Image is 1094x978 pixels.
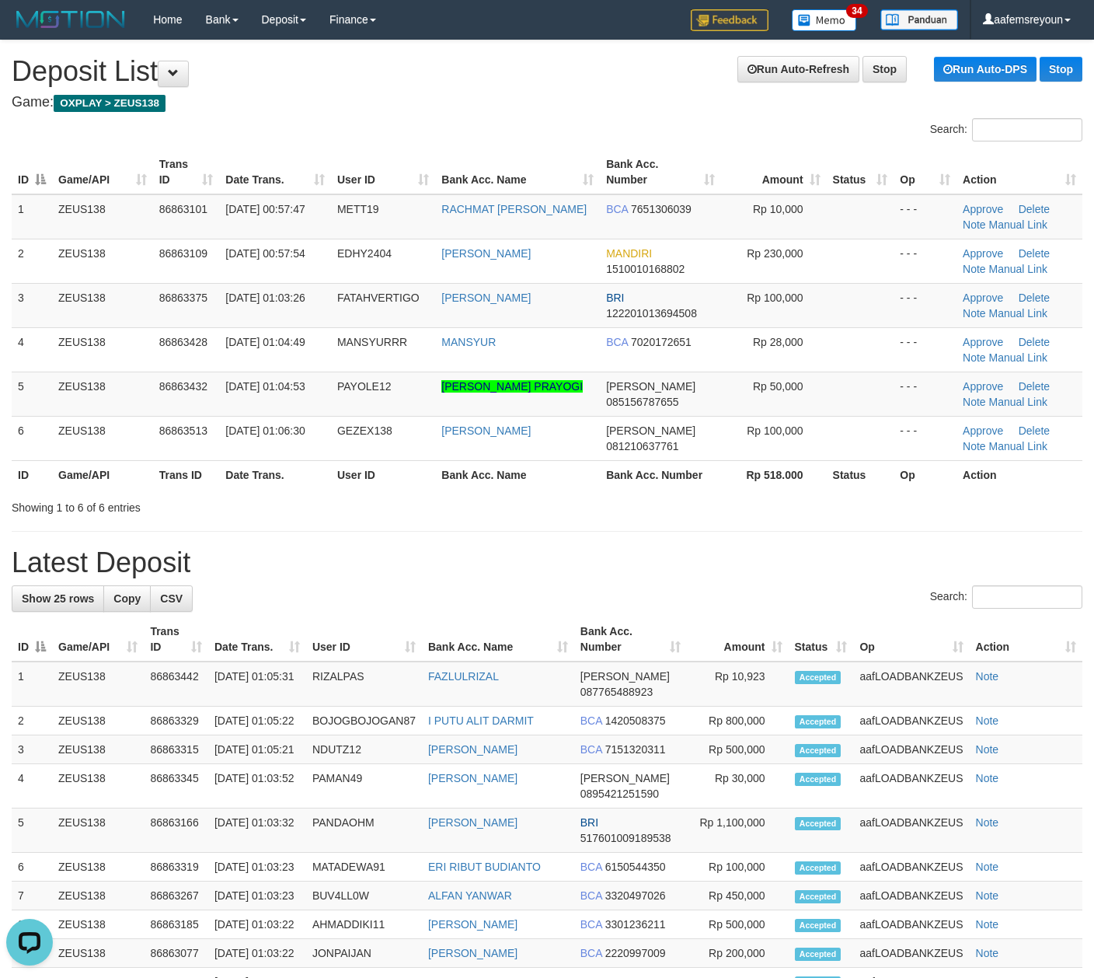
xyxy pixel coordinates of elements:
[441,424,531,437] a: [PERSON_NAME]
[989,396,1048,408] a: Manual Link
[306,853,422,882] td: MATADEWA91
[580,816,598,829] span: BRI
[306,809,422,853] td: PANDAOHM
[747,292,803,304] span: Rp 100,000
[989,440,1048,452] a: Manual Link
[113,592,141,605] span: Copy
[753,380,803,393] span: Rp 50,000
[225,380,305,393] span: [DATE] 01:04:53
[225,292,305,304] span: [DATE] 01:03:26
[52,372,153,416] td: ZEUS138
[1019,424,1050,437] a: Delete
[853,939,969,968] td: aafLOADBANKZEUS
[1040,57,1082,82] a: Stop
[441,292,531,304] a: [PERSON_NAME]
[894,327,956,372] td: - - -
[144,617,208,662] th: Trans ID: activate to sort column ascending
[144,853,208,882] td: 86863319
[963,351,986,364] a: Note
[963,440,986,452] a: Note
[989,263,1048,275] a: Manual Link
[225,336,305,348] span: [DATE] 01:04:49
[52,150,153,194] th: Game/API: activate to sort column ascending
[12,239,52,283] td: 2
[956,150,1082,194] th: Action: activate to sort column ascending
[606,380,695,393] span: [PERSON_NAME]
[605,743,666,756] span: Copy 7151320311 to clipboard
[428,918,517,931] a: [PERSON_NAME]
[208,662,306,707] td: [DATE] 01:05:31
[153,150,220,194] th: Trans ID: activate to sort column ascending
[606,440,678,452] span: Copy 081210637761 to clipboard
[930,118,1082,141] label: Search:
[600,460,721,489] th: Bank Acc. Number
[208,735,306,764] td: [DATE] 01:05:21
[52,939,144,968] td: ZEUS138
[337,292,420,304] span: FATAHVERTIGO
[441,380,583,393] a: [PERSON_NAME] PRAYOGI
[963,218,986,231] a: Note
[687,939,789,968] td: Rp 200,000
[606,396,678,408] span: Copy 085156787655 to clipboard
[144,764,208,809] td: 86863345
[606,307,697,320] span: Copy 122201013694508 to clipboard
[687,617,789,662] th: Amount: activate to sort column ascending
[306,882,422,910] td: BUV4LL0W
[580,861,602,873] span: BCA
[934,57,1037,82] a: Run Auto-DPS
[795,744,841,757] span: Accepted
[976,772,999,784] a: Note
[687,735,789,764] td: Rp 500,000
[894,460,956,489] th: Op
[853,809,969,853] td: aafLOADBANKZEUS
[144,882,208,910] td: 86863267
[52,460,153,489] th: Game/API
[12,585,104,612] a: Show 25 rows
[605,947,666,959] span: Copy 2220997009 to clipboard
[12,8,130,31] img: MOTION_logo.png
[989,218,1048,231] a: Manual Link
[631,336,692,348] span: Copy 7020172651 to clipboard
[580,670,670,683] span: [PERSON_NAME]
[963,203,1003,215] a: Approve
[580,743,602,756] span: BCA
[894,150,956,194] th: Op: activate to sort column ascending
[52,735,144,764] td: ZEUS138
[12,327,52,372] td: 4
[976,861,999,873] a: Note
[12,150,52,194] th: ID: activate to sort column descending
[631,203,692,215] span: Copy 7651306039 to clipboard
[12,460,52,489] th: ID
[963,380,1003,393] a: Approve
[306,707,422,735] td: BOJOGBOJOGAN87
[219,460,331,489] th: Date Trans.
[306,735,422,764] td: NDUTZ12
[1019,292,1050,304] a: Delete
[606,424,695,437] span: [PERSON_NAME]
[428,889,512,902] a: ALFAN YANWAR
[52,809,144,853] td: ZEUS138
[159,203,207,215] span: 86863101
[846,4,867,18] span: 34
[600,150,721,194] th: Bank Acc. Number: activate to sort column ascending
[1019,336,1050,348] a: Delete
[753,203,803,215] span: Rp 10,000
[435,460,600,489] th: Bank Acc. Name
[12,707,52,735] td: 2
[52,194,153,239] td: ZEUS138
[687,707,789,735] td: Rp 800,000
[1019,380,1050,393] a: Delete
[12,662,52,707] td: 1
[580,714,602,727] span: BCA
[306,617,422,662] th: User ID: activate to sort column ascending
[795,773,841,786] span: Accepted
[441,336,496,348] a: MANSYUR
[853,735,969,764] td: aafLOADBANKZEUS
[428,670,499,683] a: FAZLULRIZAL
[208,707,306,735] td: [DATE] 01:05:22
[208,617,306,662] th: Date Trans.: activate to sort column ascending
[52,239,153,283] td: ZEUS138
[795,919,841,932] span: Accepted
[52,327,153,372] td: ZEUS138
[606,263,685,275] span: Copy 1510010168802 to clipboard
